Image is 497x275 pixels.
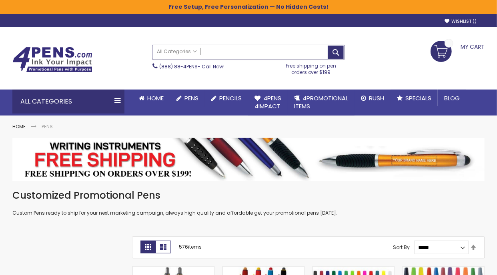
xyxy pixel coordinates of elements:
a: Specials [391,90,438,107]
span: 4Pens 4impact [255,94,281,110]
span: Specials [405,94,431,102]
a: Home [132,90,170,107]
a: Blog [438,90,466,107]
label: Sort By [393,244,410,251]
a: Pens [170,90,205,107]
a: Wishlist [445,18,477,24]
strong: Grid [140,241,156,253]
a: Home [12,123,26,130]
span: All Categories [157,48,197,55]
a: Belfast Value Stick Pen [403,266,484,273]
div: All Categories [12,90,124,114]
p: items [179,241,202,253]
a: (888) 88-4PENS [159,63,198,70]
a: Rush [355,90,391,107]
strong: Pens [42,123,53,130]
span: Home [147,94,164,102]
span: Pencils [219,94,242,102]
a: Pencils [205,90,248,107]
div: Free shipping on pen orders over $199 [278,60,345,76]
span: 576 [179,243,188,250]
a: All Categories [153,45,201,58]
a: 4Pens4impact [248,90,288,116]
span: - Call Now! [159,63,224,70]
a: Superhero Ellipse Softy Pen with Stylus - Laser Engraved [223,266,304,273]
span: Pens [184,94,198,102]
span: Rush [369,94,384,102]
img: 4Pens Custom Pens and Promotional Products [12,47,92,72]
a: 4PROMOTIONALITEMS [288,90,355,116]
img: Pens [12,138,485,181]
div: Custom Pens ready to ship for your next marketing campaign, always high quality and affordable ge... [12,189,485,217]
span: 4PROMOTIONAL ITEMS [294,94,348,110]
span: Blog [444,94,460,102]
h1: Customized Promotional Pens [12,189,485,202]
a: Bamboo Sophisticate Pen - ColorJet Imprint [133,266,214,273]
a: Belfast B Value Stick Pen [313,266,394,273]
